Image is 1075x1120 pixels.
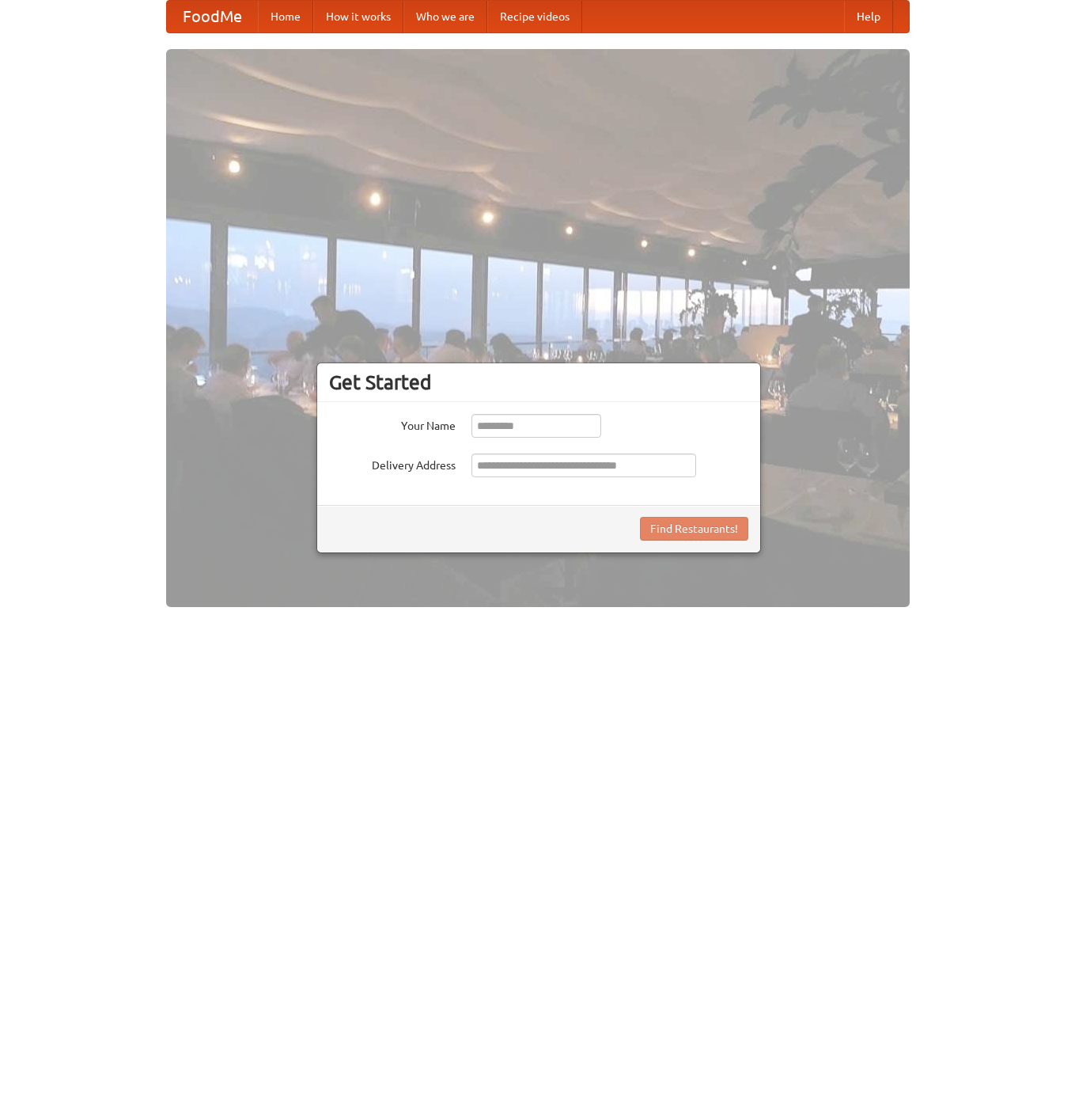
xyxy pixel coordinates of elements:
[313,1,403,32] a: How it works
[258,1,313,32] a: Home
[640,517,748,541] button: Find Restaurants!
[844,1,893,32] a: Help
[329,414,456,434] label: Your Name
[329,370,748,394] h3: Get Started
[329,454,456,473] label: Delivery Address
[487,1,582,32] a: Recipe videos
[167,1,258,32] a: FoodMe
[403,1,487,32] a: Who we are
